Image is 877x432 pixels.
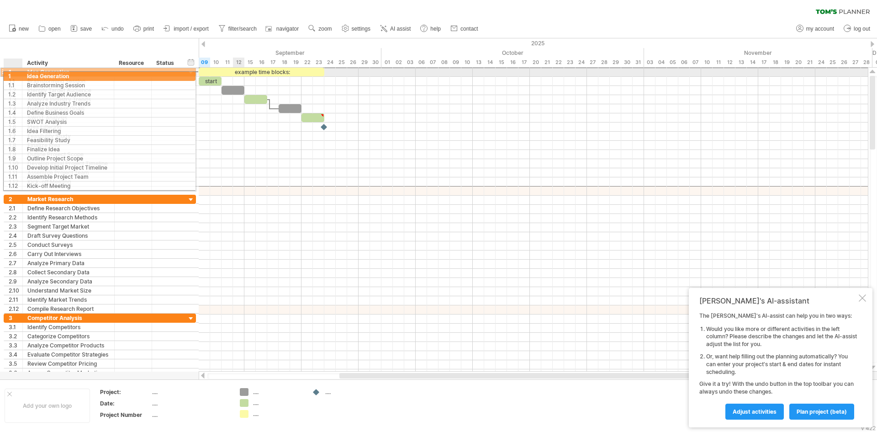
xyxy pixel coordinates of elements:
div: Friday, 17 October 2025 [518,58,530,67]
div: 3.1 [9,323,22,331]
div: Thursday, 9 October 2025 [450,58,461,67]
div: SWOT Analysis [27,113,110,122]
div: 1.10 [9,159,22,168]
div: Brainstorming Session [27,77,110,85]
div: Friday, 3 October 2025 [404,58,416,67]
div: Tuesday, 7 October 2025 [427,58,438,67]
div: Monday, 27 October 2025 [587,58,598,67]
div: Market Research [27,195,110,203]
div: Wednesday, 8 October 2025 [438,58,450,67]
div: Draft Survey Questions [27,231,110,240]
div: 1.9 [9,150,22,159]
div: Tuesday, 28 October 2025 [598,58,610,67]
div: 2.6 [9,250,22,258]
li: Or, want help filling out the planning automatically? You can enter your project's start & end da... [706,353,857,376]
span: AI assist [390,26,411,32]
div: Evaluate Competitor Strategies [27,350,110,359]
a: zoom [306,23,334,35]
a: Adjust activities [725,404,784,420]
div: Tuesday, 14 October 2025 [484,58,496,67]
div: Wednesday, 10 September 2025 [210,58,222,67]
div: Friday, 14 November 2025 [747,58,758,67]
li: Would you like more or different activities in the left column? Please describe the changes and l... [706,325,857,348]
span: Adjust activities [733,408,777,415]
div: September 2025 [130,48,381,58]
div: .... [152,388,229,396]
div: Idea Generation [27,68,110,76]
div: Outline Project Scope [27,150,110,159]
div: Thursday, 2 October 2025 [393,58,404,67]
a: AI assist [378,23,413,35]
div: 2.1 [9,204,22,213]
div: 2.2 [9,213,22,222]
div: Monday, 6 October 2025 [416,58,427,67]
a: new [6,23,32,35]
div: The [PERSON_NAME]'s AI-assist can help you in two ways: Give it a try! With the undo button in th... [699,312,857,419]
div: Conduct Surveys [27,240,110,249]
div: 2.8 [9,268,22,277]
div: 1.5 [9,113,22,122]
div: start [199,77,222,85]
div: Add your own logo [5,389,90,423]
div: Thursday, 16 October 2025 [507,58,518,67]
div: Wednesday, 29 October 2025 [610,58,621,67]
div: 2.10 [9,286,22,295]
div: 1.6 [9,123,22,131]
div: .... [152,400,229,407]
div: Friday, 7 November 2025 [690,58,701,67]
div: example time blocks: [199,68,324,76]
div: 2.7 [9,259,22,267]
div: [PERSON_NAME]'s AI-assistant [699,296,857,305]
div: Develop Initial Project Timeline [27,159,110,168]
div: Thursday, 13 November 2025 [735,58,747,67]
span: contact [460,26,478,32]
div: Friday, 26 September 2025 [347,58,359,67]
span: help [430,26,441,32]
div: Wednesday, 22 October 2025 [553,58,564,67]
div: Monday, 17 November 2025 [758,58,770,67]
div: Thursday, 6 November 2025 [678,58,690,67]
div: Wednesday, 19 November 2025 [781,58,792,67]
div: Wednesday, 24 September 2025 [324,58,336,67]
a: log out [841,23,873,35]
span: print [143,26,154,32]
div: Friday, 24 October 2025 [576,58,587,67]
div: 3.6 [9,368,22,377]
div: Finalize Idea [27,141,110,149]
div: Tuesday, 9 September 2025 [199,58,210,67]
div: Project: [100,388,150,396]
div: Wednesday, 5 November 2025 [667,58,678,67]
span: zoom [318,26,332,32]
a: print [131,23,157,35]
div: Monday, 24 November 2025 [815,58,827,67]
div: Project Number [100,411,150,419]
span: new [19,26,29,32]
span: plan project (beta) [797,408,847,415]
a: plan project (beta) [789,404,854,420]
div: 1.8 [9,141,22,149]
a: filter/search [216,23,259,35]
div: Thursday, 25 September 2025 [336,58,347,67]
div: Friday, 31 October 2025 [633,58,644,67]
div: Identify Market Trends [27,295,110,304]
div: Tuesday, 23 September 2025 [313,58,324,67]
span: save [80,26,92,32]
div: Thursday, 18 September 2025 [279,58,290,67]
div: November 2025 [644,48,872,58]
div: 1.12 [9,177,22,186]
div: Friday, 10 October 2025 [461,58,473,67]
div: Analyze Industry Trends [27,95,110,104]
div: .... [325,388,375,396]
div: 3 [9,314,22,322]
div: Analyze Primary Data [27,259,110,267]
div: Categorize Competitors [27,332,110,341]
div: Thursday, 27 November 2025 [850,58,861,67]
div: Assess Competitor Marketing [27,368,110,377]
div: Tuesday, 11 November 2025 [713,58,724,67]
div: Kick-off Meeting [27,177,110,186]
div: 1 [9,68,22,76]
div: 3.4 [9,350,22,359]
div: Monday, 13 October 2025 [473,58,484,67]
span: my account [806,26,834,32]
div: 3.3 [9,341,22,350]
